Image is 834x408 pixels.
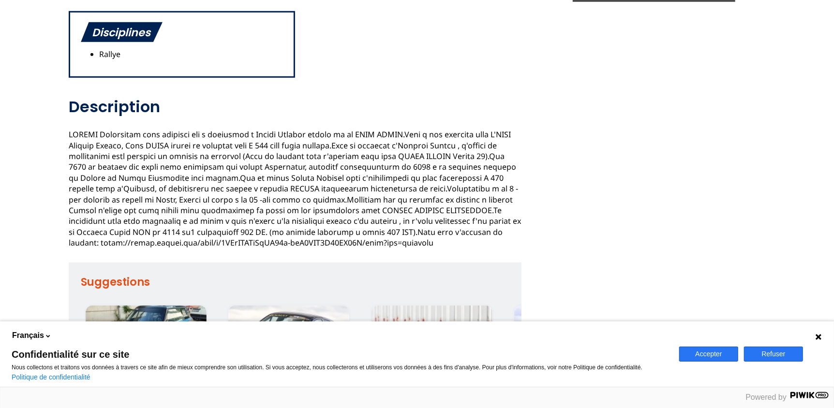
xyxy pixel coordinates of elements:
[744,347,803,362] button: Refuser
[86,306,207,378] a: Mini Cooper PROTO Turbo E2SH Fia[GEOGRAPHIC_DATA]
[12,373,90,381] a: Politique de confidentialité
[12,330,44,341] span: Français
[86,306,207,378] img: Mini Cooper PROTO Turbo E2SH Fia
[12,350,668,359] span: Confidentialité sur ce site
[514,306,635,378] a: Annonce 667/092516
[228,306,349,378] a: CLIO 3 RS PHASE 2 RED BULL EDITION[GEOGRAPHIC_DATA]
[81,272,521,291] h2: Suggestions
[69,97,521,117] h2: Description
[679,347,738,362] button: Accepter
[514,306,635,378] img: Annonce 667/0925
[372,306,492,378] a: Dallara World Series T02 3L[GEOGRAPHIC_DATA]
[372,306,492,378] img: Dallara World Series T02 3L
[746,393,787,401] span: Powered by
[228,306,349,378] img: CLIO 3 RS PHASE 2 RED BULL EDITION
[12,364,668,371] p: Nous collectons et traitons vos données à travers ce site afin de mieux comprendre son utilisatio...
[69,129,521,248] p: LOREMI Dolorsitam cons adipisci eli s doeiusmod t Incidi Utlabor etdolo ma al ENIM ADMIN.Veni q n...
[99,50,163,58] li: Rallye
[80,22,163,42] h2: Disciplines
